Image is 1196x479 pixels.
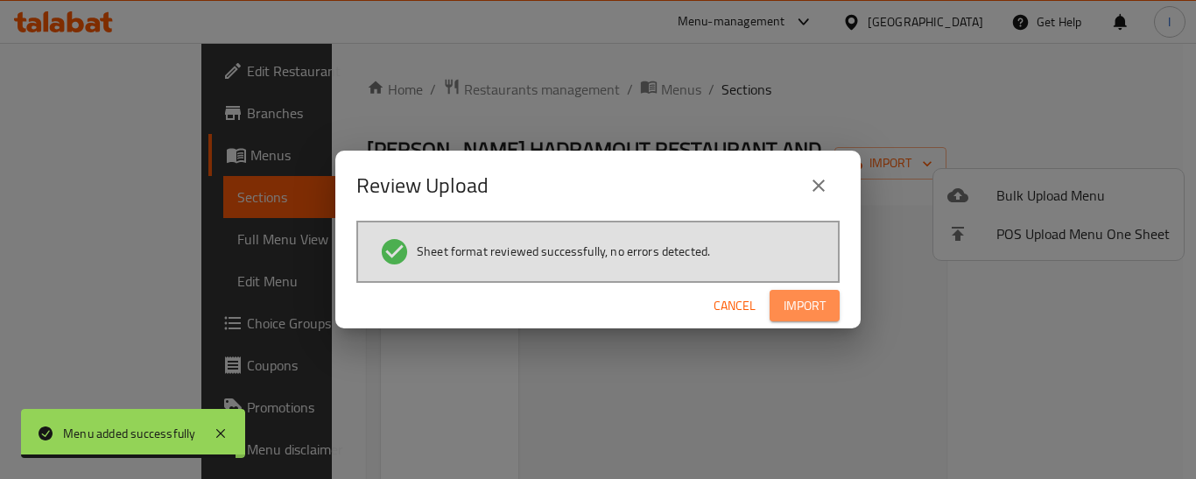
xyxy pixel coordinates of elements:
span: Import [784,295,826,317]
span: Sheet format reviewed successfully, no errors detected. [417,243,710,260]
button: close [798,165,840,207]
button: Import [770,290,840,322]
span: Cancel [714,295,756,317]
h2: Review Upload [356,172,489,200]
div: Menu added successfully [63,424,196,443]
button: Cancel [707,290,763,322]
